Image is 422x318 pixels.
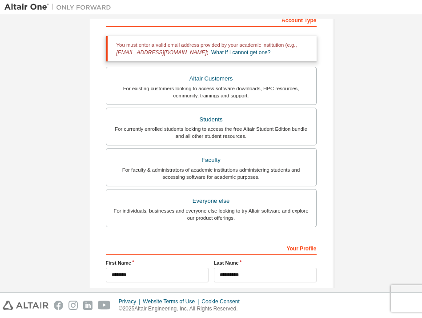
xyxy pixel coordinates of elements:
[214,259,317,266] label: Last Name
[98,301,111,310] img: youtube.svg
[68,301,78,310] img: instagram.svg
[112,154,311,166] div: Faculty
[54,301,63,310] img: facebook.svg
[112,166,311,181] div: For faculty & administrators of academic institutions administering students and accessing softwa...
[201,298,245,305] div: Cookie Consent
[112,195,311,207] div: Everyone else
[119,298,143,305] div: Privacy
[83,301,92,310] img: linkedin.svg
[106,259,209,266] label: First Name
[3,301,48,310] img: altair_logo.svg
[112,85,311,99] div: For existing customers looking to access software downloads, HPC resources, community, trainings ...
[117,49,207,56] span: [EMAIL_ADDRESS][DOMAIN_NAME]
[106,12,317,27] div: Account Type
[112,72,311,85] div: Altair Customers
[143,298,201,305] div: Website Terms of Use
[119,305,245,313] p: © 2025 Altair Engineering, Inc. All Rights Reserved.
[112,125,311,140] div: For currently enrolled students looking to access the free Altair Student Edition bundle and all ...
[106,241,317,255] div: Your Profile
[112,207,311,221] div: For individuals, businesses and everyone else looking to try Altair software and explore our prod...
[4,3,116,12] img: Altair One
[106,36,317,61] div: You must enter a valid email address provided by your academic institution (e.g., ).
[211,49,270,56] a: What if I cannot get one?
[112,113,311,126] div: Students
